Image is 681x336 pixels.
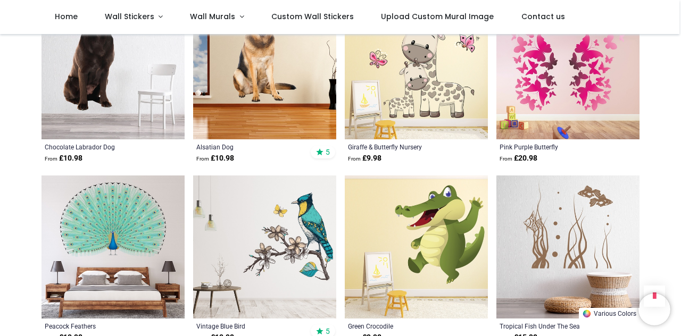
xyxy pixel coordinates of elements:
[521,11,565,22] span: Contact us
[345,175,488,318] img: Happy Green Crocodile Wall Sticker
[196,142,305,151] a: Alsatian Dog
[45,153,82,164] strong: £ 10.98
[196,153,234,164] strong: £ 10.98
[348,322,457,330] a: Green Crocodile
[45,142,154,151] a: Chocolate Labrador Dog
[45,156,57,162] span: From
[348,156,361,162] span: From
[271,11,354,22] span: Custom Wall Stickers
[500,142,609,151] a: Pink Purple Butterfly
[348,153,381,164] strong: £ 9.98
[326,326,330,336] span: 5
[196,322,305,330] a: Vintage Blue Bird
[638,293,670,325] iframe: Brevo live chat
[55,11,78,22] span: Home
[579,308,640,318] a: Various Colors
[496,175,640,318] img: Tropical Fish Under The Sea Bathroom Wall Sticker
[500,322,609,330] a: Tropical Fish Under The Sea Bathroom
[348,142,457,151] a: Giraffe & Butterfly Nursery
[381,11,494,22] span: Upload Custom Mural Image
[500,153,537,164] strong: £ 20.98
[582,309,592,318] img: Color Wheel
[45,322,154,330] a: Peacock Feathers
[196,156,209,162] span: From
[41,175,185,318] img: Peacock Feathers Wall Sticker
[500,156,512,162] span: From
[326,147,330,157] span: 5
[193,175,336,318] img: Vintage Blue Bird Wall Sticker
[105,11,154,22] span: Wall Stickers
[190,11,235,22] span: Wall Murals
